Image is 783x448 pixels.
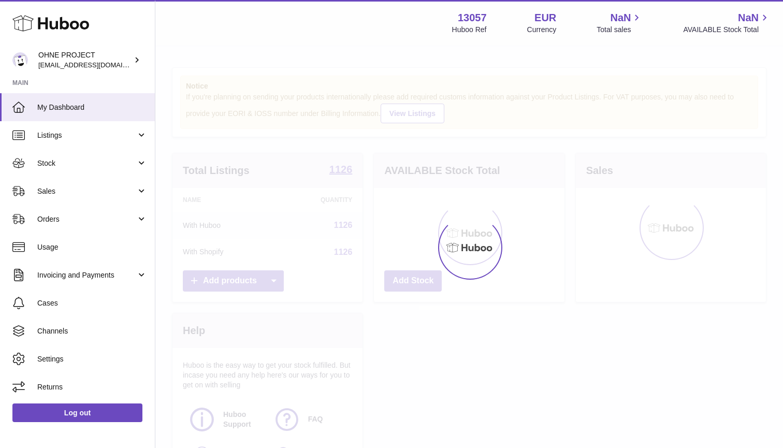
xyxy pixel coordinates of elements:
[534,11,556,25] strong: EUR
[597,25,643,35] span: Total sales
[458,11,487,25] strong: 13057
[12,52,28,68] img: support@ohneproject.com
[683,11,771,35] a: NaN AVAILABLE Stock Total
[683,25,771,35] span: AVAILABLE Stock Total
[37,131,136,140] span: Listings
[37,382,147,392] span: Returns
[38,61,152,69] span: [EMAIL_ADDRESS][DOMAIN_NAME]
[597,11,643,35] a: NaN Total sales
[452,25,487,35] div: Huboo Ref
[37,186,136,196] span: Sales
[37,158,136,168] span: Stock
[37,298,147,308] span: Cases
[38,50,132,70] div: OHNE PROJECT
[12,403,142,422] a: Log out
[37,214,136,224] span: Orders
[37,242,147,252] span: Usage
[527,25,557,35] div: Currency
[37,354,147,364] span: Settings
[37,103,147,112] span: My Dashboard
[738,11,759,25] span: NaN
[37,326,147,336] span: Channels
[37,270,136,280] span: Invoicing and Payments
[610,11,631,25] span: NaN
